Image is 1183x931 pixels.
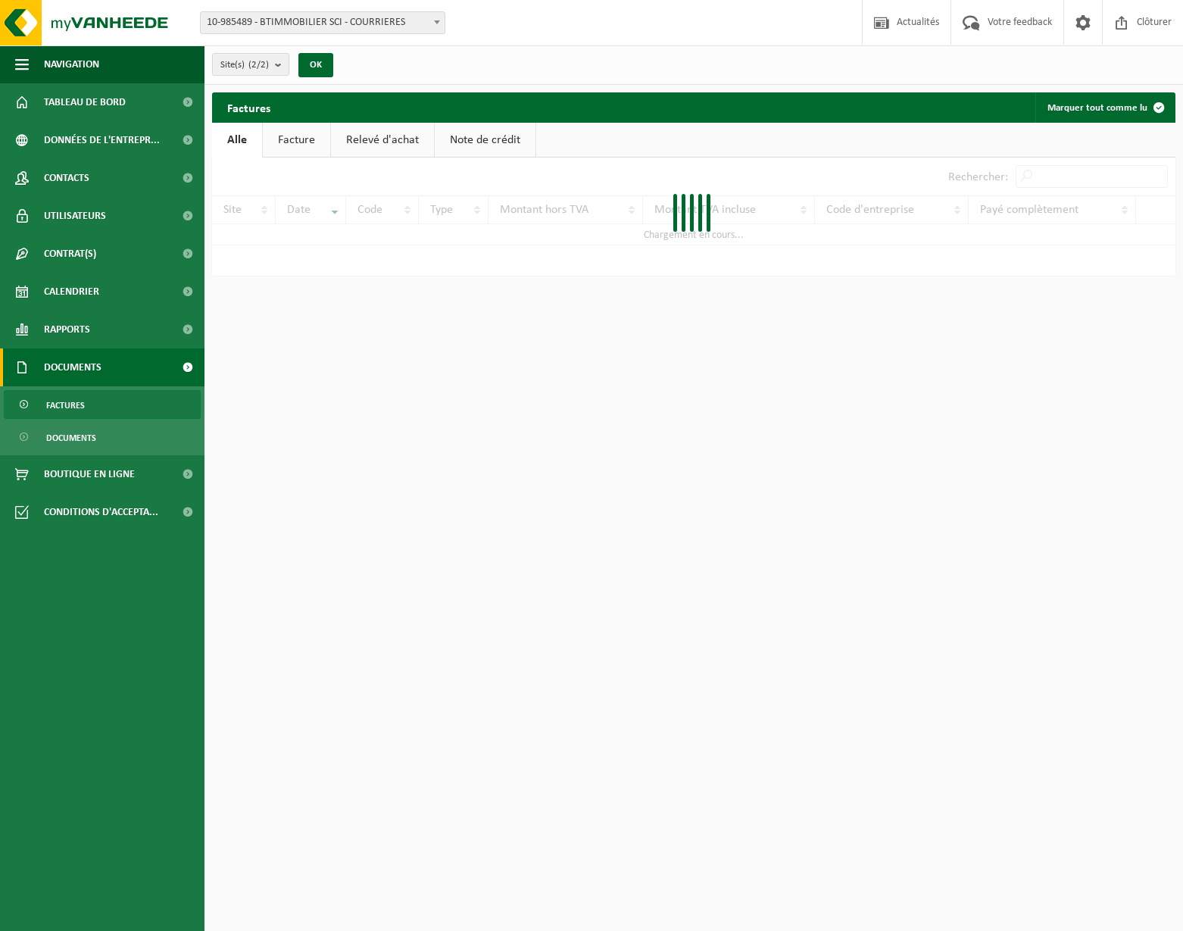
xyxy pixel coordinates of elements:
span: Données de l'entrepr... [44,121,160,159]
a: Factures [4,390,201,419]
a: Relevé d'achat [331,123,434,158]
span: Contacts [44,159,89,197]
a: Note de crédit [435,123,535,158]
span: Documents [46,423,96,452]
span: Site(s) [220,54,269,77]
button: Site(s)(2/2) [212,53,289,76]
span: Documents [44,348,101,386]
span: Navigation [44,45,99,83]
button: OK [298,53,333,77]
h2: Factures [212,92,286,122]
count: (2/2) [248,60,269,70]
span: Tableau de bord [44,83,126,121]
span: 10-985489 - BTIMMOBILIER SCI - COURRIERES [200,11,445,34]
span: Factures [46,391,85,420]
a: Alle [212,123,262,158]
a: Facture [263,123,330,158]
span: Contrat(s) [44,235,96,273]
span: Rapports [44,311,90,348]
span: Calendrier [44,273,99,311]
span: 10-985489 - BTIMMOBILIER SCI - COURRIERES [201,12,445,33]
a: Documents [4,423,201,451]
button: Marquer tout comme lu [1035,92,1174,123]
span: Conditions d'accepta... [44,493,158,531]
span: Utilisateurs [44,197,106,235]
span: Boutique en ligne [44,455,135,493]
